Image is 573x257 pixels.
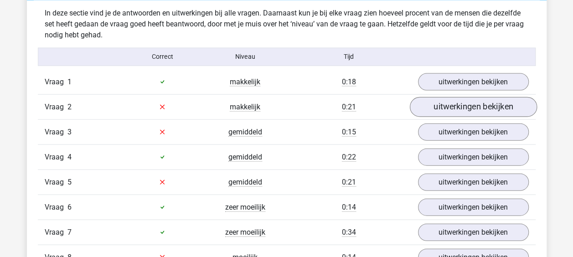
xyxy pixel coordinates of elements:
span: Vraag [45,77,67,87]
a: uitwerkingen bekijken [418,123,529,141]
a: uitwerkingen bekijken [418,73,529,91]
span: 3 [67,128,72,136]
span: 7 [67,228,72,236]
span: 0:15 [342,128,356,137]
span: 0:14 [342,203,356,212]
span: makkelijk [230,77,260,87]
div: Tijd [286,52,411,62]
span: gemiddeld [228,178,262,187]
span: Vraag [45,177,67,188]
span: zeer moeilijk [225,228,265,237]
span: Vraag [45,227,67,238]
div: In deze sectie vind je de antwoorden en uitwerkingen bij alle vragen. Daarnaast kun je bij elke v... [38,8,536,41]
span: gemiddeld [228,153,262,162]
span: Vraag [45,102,67,113]
a: uitwerkingen bekijken [409,97,537,117]
span: 2 [67,103,72,111]
span: 0:18 [342,77,356,87]
span: Vraag [45,152,67,163]
span: 5 [67,178,72,186]
span: 0:34 [342,228,356,237]
span: gemiddeld [228,128,262,137]
span: 1 [67,77,72,86]
div: Correct [121,52,204,62]
span: makkelijk [230,103,260,112]
span: 6 [67,203,72,211]
span: Vraag [45,127,67,138]
span: 0:21 [342,178,356,187]
a: uitwerkingen bekijken [418,199,529,216]
a: uitwerkingen bekijken [418,149,529,166]
a: uitwerkingen bekijken [418,224,529,241]
span: 4 [67,153,72,161]
span: zeer moeilijk [225,203,265,212]
div: Niveau [204,52,287,62]
span: 0:22 [342,153,356,162]
a: uitwerkingen bekijken [418,174,529,191]
span: Vraag [45,202,67,213]
span: 0:21 [342,103,356,112]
